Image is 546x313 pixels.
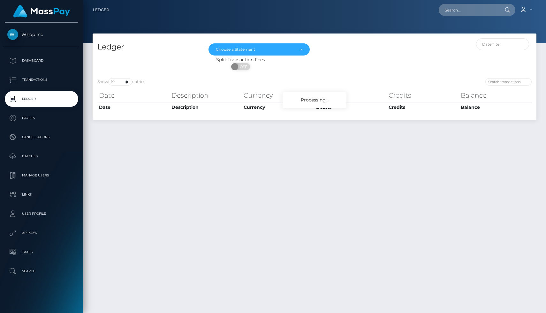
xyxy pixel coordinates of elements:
a: User Profile [5,206,78,222]
p: Batches [7,152,76,161]
a: Search [5,263,78,279]
p: API Keys [7,228,76,238]
div: Split Transaction Fees [93,56,389,63]
p: Links [7,190,76,199]
th: Date [97,89,170,102]
th: Currency [242,102,315,112]
button: Choose a Statement [209,43,310,56]
a: Links [5,187,78,203]
a: Payees [5,110,78,126]
th: Debits [315,89,387,102]
p: Search [7,266,76,276]
a: Dashboard [5,53,78,69]
th: Date [97,102,170,112]
div: Processing... [283,92,346,108]
th: Credits [387,89,459,102]
p: User Profile [7,209,76,219]
th: Currency [242,89,315,102]
th: Balance [459,102,532,112]
th: Description [170,102,242,112]
p: Payees [7,113,76,123]
a: API Keys [5,225,78,241]
input: Search transactions [485,78,532,86]
input: Search... [439,4,499,16]
div: Choose a Statement [216,47,295,52]
th: Credits [387,102,459,112]
a: Batches [5,148,78,164]
p: Taxes [7,247,76,257]
select: Showentries [108,78,132,86]
a: Ledger [5,91,78,107]
input: Date filter [476,38,529,50]
a: Manage Users [5,168,78,183]
span: OFF [235,63,251,70]
th: Balance [459,89,532,102]
a: Transactions [5,72,78,88]
p: Manage Users [7,171,76,180]
p: Cancellations [7,132,76,142]
a: Taxes [5,244,78,260]
a: Cancellations [5,129,78,145]
th: Debits [315,102,387,112]
label: Show entries [97,78,145,86]
p: Transactions [7,75,76,85]
th: Description [170,89,242,102]
span: Whop Inc [5,32,78,37]
img: Whop Inc [7,29,18,40]
p: Dashboard [7,56,76,65]
h4: Ledger [97,41,199,53]
p: Ledger [7,94,76,104]
a: Ledger [93,3,109,17]
img: MassPay Logo [13,5,70,18]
